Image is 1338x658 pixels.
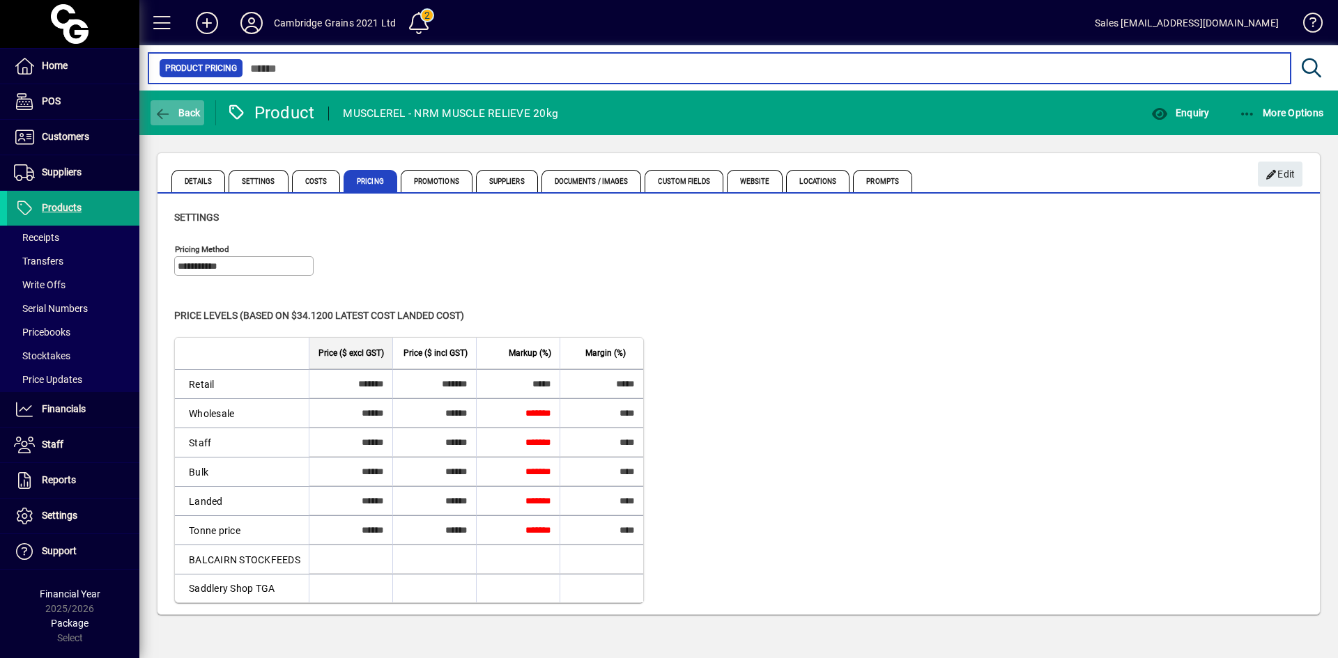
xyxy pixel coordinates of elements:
span: Customers [42,131,89,142]
span: Settings [229,170,289,192]
span: Serial Numbers [14,303,88,314]
span: Prompts [853,170,912,192]
div: Product [226,102,315,124]
td: BALCAIRN STOCKFEEDS [175,545,309,574]
span: Custom Fields [645,170,723,192]
span: Write Offs [14,279,66,290]
button: Enquiry [1148,100,1213,125]
span: Documents / Images [541,170,642,192]
a: Settings [7,499,139,533]
span: Locations [786,170,849,192]
div: Cambridge Grains 2021 Ltd [274,12,396,34]
app-page-header-button: Back [139,100,216,125]
a: Financials [7,392,139,427]
a: Suppliers [7,155,139,190]
span: Package [51,618,89,629]
span: Stocktakes [14,350,70,361]
span: Products [42,202,82,213]
span: Support [42,545,77,556]
button: More Options [1236,100,1328,125]
div: Sales [EMAIL_ADDRESS][DOMAIN_NAME] [1095,12,1279,34]
a: Serial Numbers [7,297,139,320]
span: Settings [42,510,77,521]
button: Back [151,100,204,125]
a: Transfers [7,249,139,273]
span: Price levels (based on $34.1200 Latest cost landed cost) [174,310,464,321]
a: Customers [7,120,139,155]
a: Price Updates [7,368,139,391]
span: Suppliers [42,166,82,178]
span: Staff [42,439,63,450]
span: POS [42,95,61,107]
span: Costs [292,170,341,192]
span: Pricebooks [14,327,70,338]
td: Saddlery Shop TGA [175,574,309,602]
span: Home [42,60,68,71]
a: Support [7,534,139,569]
div: MUSCLEREL - NRM MUSCLE RELIEVE 20kg [343,102,558,125]
mat-label: Pricing method [175,244,229,254]
td: Retail [175,369,309,398]
span: Markup (%) [509,345,551,361]
span: Reports [42,474,76,485]
a: Write Offs [7,273,139,297]
span: Product Pricing [165,61,237,75]
span: Enquiry [1151,107,1209,118]
a: Stocktakes [7,344,139,368]
td: Bulk [175,457,309,486]
span: Receipts [14,232,59,243]
span: Financials [42,403,86,414]
button: Add [185,10,229,36]
span: Margin (%) [585,345,626,361]
span: Promotions [401,170,472,192]
a: POS [7,84,139,119]
td: Staff [175,428,309,457]
span: Details [171,170,225,192]
a: Reports [7,463,139,498]
span: Settings [174,212,219,223]
a: Receipts [7,226,139,249]
td: Tonne price [175,515,309,545]
span: Website [727,170,783,192]
span: Edit [1266,163,1295,186]
span: Suppliers [476,170,538,192]
td: Landed [175,486,309,515]
span: Price Updates [14,374,82,385]
span: Price ($ incl GST) [403,345,468,361]
a: Staff [7,428,139,462]
span: Pricing [344,170,397,192]
span: Financial Year [40,588,100,600]
span: More Options [1239,107,1324,118]
a: Knowledge Base [1293,3,1321,48]
span: Transfers [14,256,63,267]
span: Back [154,107,201,118]
td: Wholesale [175,398,309,428]
a: Pricebooks [7,320,139,344]
span: Price ($ excl GST) [318,345,384,361]
button: Edit [1258,162,1302,187]
a: Home [7,49,139,84]
button: Profile [229,10,274,36]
